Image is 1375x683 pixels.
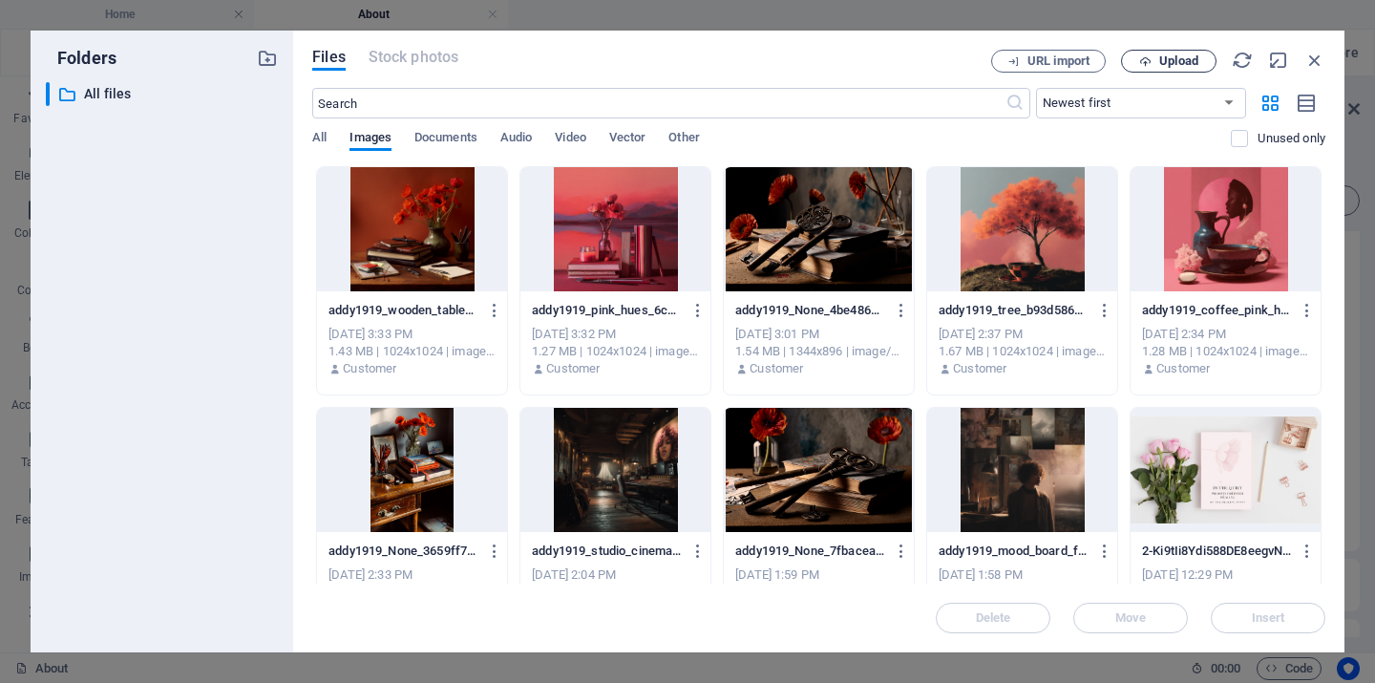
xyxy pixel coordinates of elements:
[328,543,477,560] p: addy1919_None_3659ff73-c224-406d-8be0-6ac7026955d0-x0MwqDsmY0-6JovKf6SgKA.png
[546,360,600,377] p: Customer
[953,360,1006,377] p: Customer
[939,343,1106,360] div: 1.67 MB | 1024x1024 | image/png
[328,566,496,584] div: [DATE] 2:33 PM
[1142,302,1291,319] p: addy1919_coffee_pink_hues_b394e1b4-b356-446d-bb2f-84c0b7f1c8ce-jXBWTeATHyj7d9NJhDx8Sw.png
[939,566,1106,584] div: [DATE] 1:58 PM
[1159,55,1198,67] span: Upload
[1258,130,1325,147] p: Displays only files that are not in use on the website. Files added during this session can still...
[735,566,902,584] div: [DATE] 1:59 PM
[939,326,1106,343] div: [DATE] 2:37 PM
[1156,360,1210,377] p: Customer
[1142,326,1309,343] div: [DATE] 2:34 PM
[735,302,884,319] p: addy1919_None_4be486be-e1ff-4666-9728-b1ebe62e2c6a-iriCWT5M5n1dzJ0t-P0KHw.png
[312,88,1005,118] input: Search
[328,326,496,343] div: [DATE] 3:33 PM
[312,46,346,69] span: Files
[414,126,477,153] span: Documents
[532,543,681,560] p: addy1919_studio_cinematic_b4513c26-43e7-42b4-938a-66540d2f74c4-qRJxci9YDXBeHQ2DXEKSSw.png
[257,48,278,69] i: Create new folder
[369,46,458,69] span: This file type is not supported by this element
[343,360,396,377] p: Customer
[1027,55,1089,67] span: URL import
[46,46,116,71] p: Folders
[328,343,496,360] div: 1.43 MB | 1024x1024 | image/png
[312,126,327,153] span: All
[555,126,585,153] span: Video
[1142,343,1309,360] div: 1.28 MB | 1024x1024 | image/png
[500,126,532,153] span: Audio
[735,543,884,560] p: addy1919_None_7fbaceaa-7671-4c67-be7b-24414dfaa845-a0RyWZanYvdxQNHHe4pP4Q.png
[750,360,803,377] p: Customer
[1142,566,1309,584] div: [DATE] 12:29 PM
[532,566,699,584] div: [DATE] 2:04 PM
[46,82,50,106] div: ​
[1121,50,1216,73] button: Upload
[328,302,477,319] p: addy1919_wooden_table_stationery_journals_pens_pencils_notes_va_a28cb467-c9f4-4270-891c-1a7fa7cc3...
[735,326,902,343] div: [DATE] 3:01 PM
[939,302,1088,319] p: addy1919_tree_b93d5867-c6f5-4d13-96e2-f8b95792c952-8vOgUzMX5TLuAUeQs10kyg.png
[668,126,699,153] span: Other
[349,126,391,153] span: Images
[84,83,243,105] p: All files
[991,50,1106,73] button: URL import
[939,543,1088,560] p: addy1919_mood_board_f0a57047-633a-4d96-a3e7-171618a41bd2-ZW8qlmAXZUB4QkafjNuUVw.png
[8,8,135,24] a: Skip to main content
[532,343,699,360] div: 1.27 MB | 1024x1024 | image/png
[609,126,646,153] span: Vector
[532,326,699,343] div: [DATE] 3:32 PM
[1304,50,1325,71] i: Close
[532,302,681,319] p: addy1919_pink_hues_6cdb34cb-8fdd-4af5-a26a-8f04b5dbaf5b-4_um1gU4ACv1kWMY60irSQ.png
[735,343,902,360] div: 1.54 MB | 1344x896 | image/png
[1232,50,1253,71] i: Reload
[1142,543,1291,560] p: 2-Ki9tIi8Ydi588DE8eegvNQ.jpg
[1268,50,1289,71] i: Minimize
